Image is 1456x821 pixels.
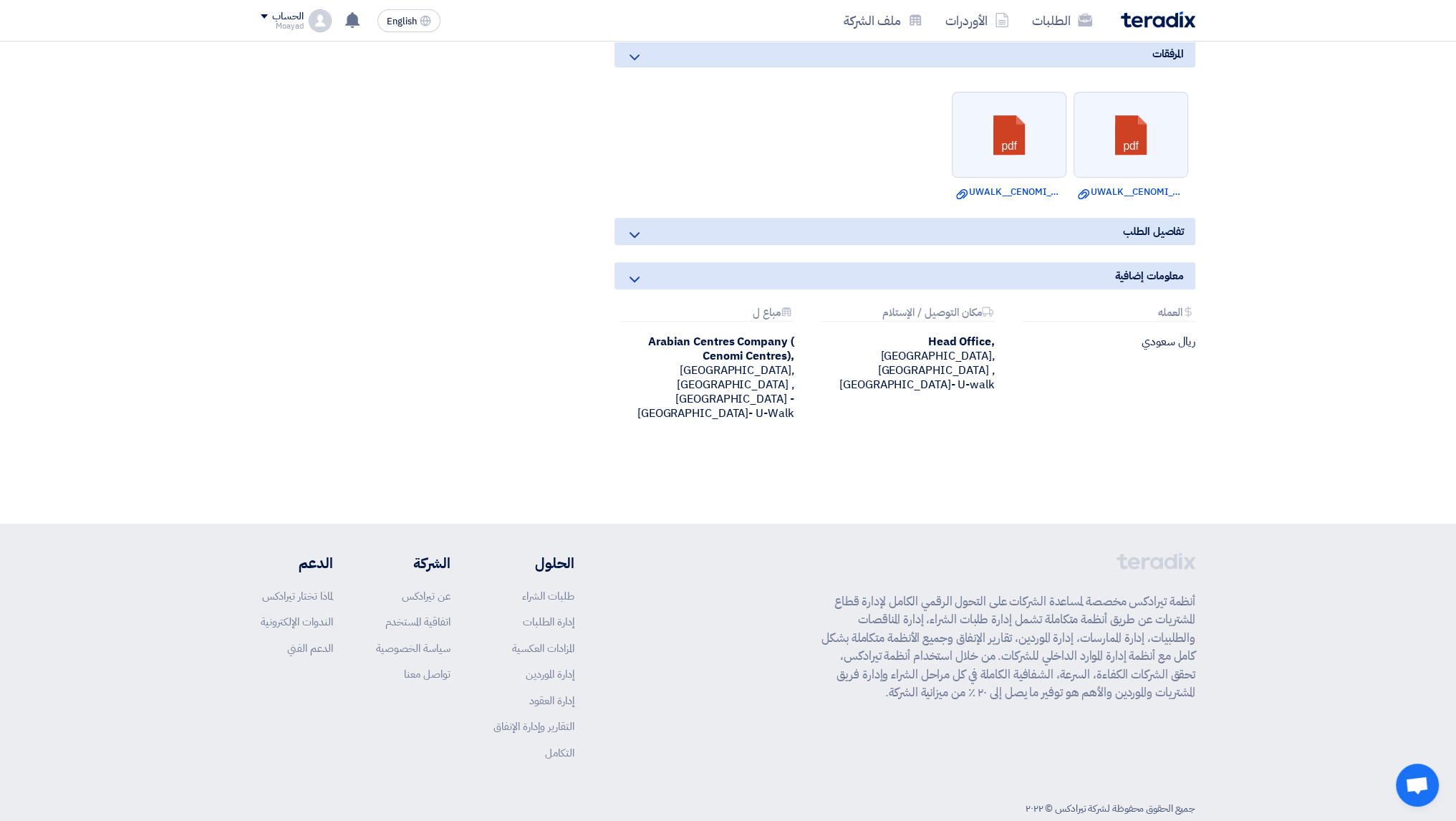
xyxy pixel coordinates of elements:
[523,614,574,630] a: إدارة الطلبات
[512,640,574,656] a: المزادات العكسية
[526,666,574,682] a: إدارة الموردين
[614,335,794,421] div: [GEOGRAPHIC_DATA], [GEOGRAPHIC_DATA] ,[GEOGRAPHIC_DATA] - [GEOGRAPHIC_DATA]- U-Walk
[529,693,574,709] a: إدارة العقود
[1016,335,1195,349] div: ريال سعودي
[1078,185,1184,199] a: UWALK__CENOMI_OFFICE__SECOND_FLOOR__PWD_TOILETPLAN.pdf
[385,614,450,630] a: اتفاقية المستخدم
[648,333,794,365] b: Arabian Centres Company ( Cenomi Centres),
[1152,46,1184,62] span: المرفقات
[272,11,303,23] div: الحساب
[387,16,417,27] span: English
[493,719,574,734] a: التقارير وإدارة الإنفاق
[1021,4,1104,37] a: الطلبات
[821,592,1195,702] p: أنظمة تيرادكس مخصصة لمساعدة الشركات على التحول الرقمي الكامل لإدارة قطاع المشتريات عن طريق أنظمة ...
[261,22,303,30] div: Moayad
[1123,224,1184,239] span: تفاصيل الطلب
[815,335,994,392] div: [GEOGRAPHIC_DATA], [GEOGRAPHIC_DATA] ,[GEOGRAPHIC_DATA]- U-walk
[1022,307,1195,322] div: العمله
[821,307,994,322] div: مكان التوصيل / الإستلام
[1114,268,1184,284] span: معلومات إضافية
[376,640,450,656] a: سياسة الخصوصية
[620,307,794,322] div: مباع ل
[493,552,574,574] li: الحلول
[1396,764,1439,807] div: Open chat
[522,588,574,604] a: طلبات الشراء
[309,9,332,32] img: profile_test.png
[402,588,450,604] a: عن تيرادكس
[376,552,450,574] li: الشركة
[1121,11,1195,28] img: Teradix logo
[377,9,440,32] button: English
[956,185,1062,199] a: UWALK__CENOMI_OFFICE__GROUND_FLOOR__PWD_TOILETDETAILS.pdf
[287,640,333,656] a: الدعم الفني
[928,333,995,350] b: Head Office,
[1026,801,1195,816] div: جميع الحقوق محفوظة لشركة تيرادكس © ٢٠٢٢
[262,588,333,604] a: لماذا تختار تيرادكس
[934,4,1021,37] a: الأوردرات
[832,4,934,37] a: ملف الشركة
[404,666,450,682] a: تواصل معنا
[261,614,333,630] a: الندوات الإلكترونية
[545,745,574,761] a: التكامل
[261,552,333,574] li: الدعم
